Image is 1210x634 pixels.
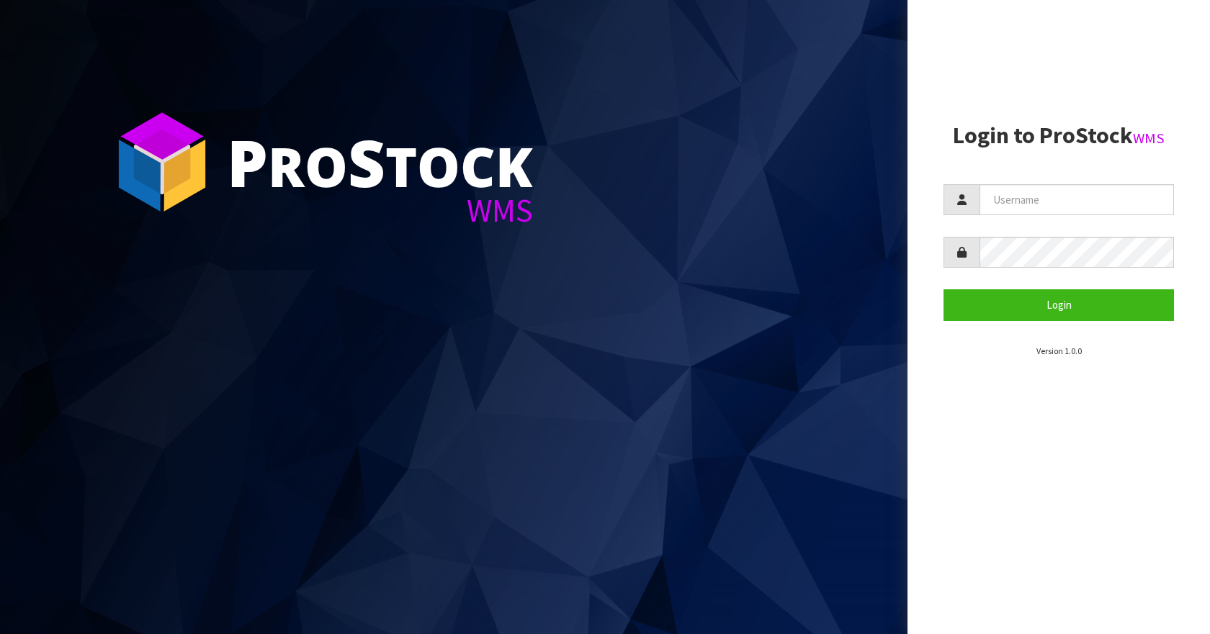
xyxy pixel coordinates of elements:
button: Login [944,289,1174,320]
small: Version 1.0.0 [1036,345,1082,356]
img: ProStock Cube [108,108,216,216]
h2: Login to ProStock [944,123,1174,148]
small: WMS [1133,129,1165,148]
span: P [227,118,268,206]
div: ro tock [227,130,533,194]
span: S [348,118,385,206]
input: Username [980,184,1174,215]
div: WMS [227,194,533,227]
